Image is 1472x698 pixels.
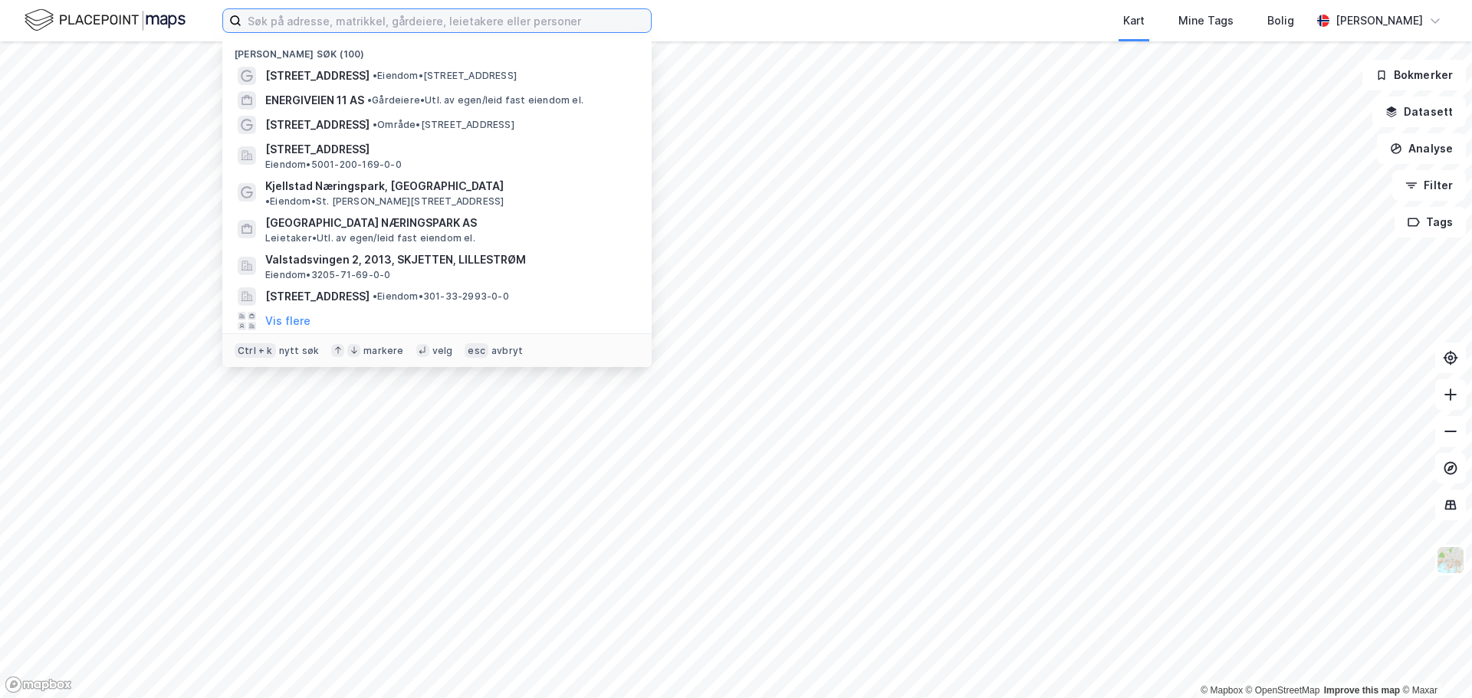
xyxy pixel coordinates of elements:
a: OpenStreetMap [1246,685,1320,696]
img: logo.f888ab2527a4732fd821a326f86c7f29.svg [25,7,186,34]
span: • [373,70,377,81]
span: Eiendom • 5001-200-169-0-0 [265,159,402,171]
span: Eiendom • 3205-71-69-0-0 [265,269,390,281]
button: Vis flere [265,312,310,330]
div: markere [363,345,403,357]
button: Bokmerker [1362,60,1466,90]
span: [GEOGRAPHIC_DATA] NÆRINGSPARK AS [265,214,633,232]
span: • [265,195,270,207]
input: Søk på adresse, matrikkel, gårdeiere, leietakere eller personer [242,9,651,32]
span: Eiendom • St. [PERSON_NAME][STREET_ADDRESS] [265,195,504,208]
span: Kjellstad Næringspark, [GEOGRAPHIC_DATA] [265,177,504,195]
div: nytt søk [279,345,320,357]
div: Kart [1123,11,1145,30]
span: • [373,290,377,302]
span: • [367,94,372,106]
a: Mapbox homepage [5,676,72,693]
span: ENERGIVEIEN 11 AS [265,91,364,110]
iframe: Chat Widget [1395,624,1472,698]
div: [PERSON_NAME] søk (100) [222,36,652,64]
span: Eiendom • [STREET_ADDRESS] [373,70,517,82]
div: Mine Tags [1178,11,1234,30]
span: [STREET_ADDRESS] [265,287,370,306]
div: Bolig [1267,11,1294,30]
span: Eiendom • 301-33-2993-0-0 [373,290,509,303]
a: Improve this map [1324,685,1400,696]
button: Datasett [1372,97,1466,127]
button: Tags [1395,207,1466,238]
div: esc [465,343,488,359]
a: Mapbox [1201,685,1243,696]
span: Leietaker • Utl. av egen/leid fast eiendom el. [265,232,475,244]
button: Filter [1392,170,1466,201]
div: Ctrl + k [235,343,276,359]
div: velg [432,345,453,357]
span: • [373,119,377,130]
div: avbryt [491,345,523,357]
span: Område • [STREET_ADDRESS] [373,119,514,131]
span: [STREET_ADDRESS] [265,67,370,85]
button: Analyse [1377,133,1466,164]
div: [PERSON_NAME] [1336,11,1423,30]
span: Valstadsvingen 2, 2013, SKJETTEN, LILLESTRØM [265,251,633,269]
span: Gårdeiere • Utl. av egen/leid fast eiendom el. [367,94,583,107]
span: [STREET_ADDRESS] [265,140,633,159]
img: Z [1436,546,1465,575]
span: [STREET_ADDRESS] [265,116,370,134]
